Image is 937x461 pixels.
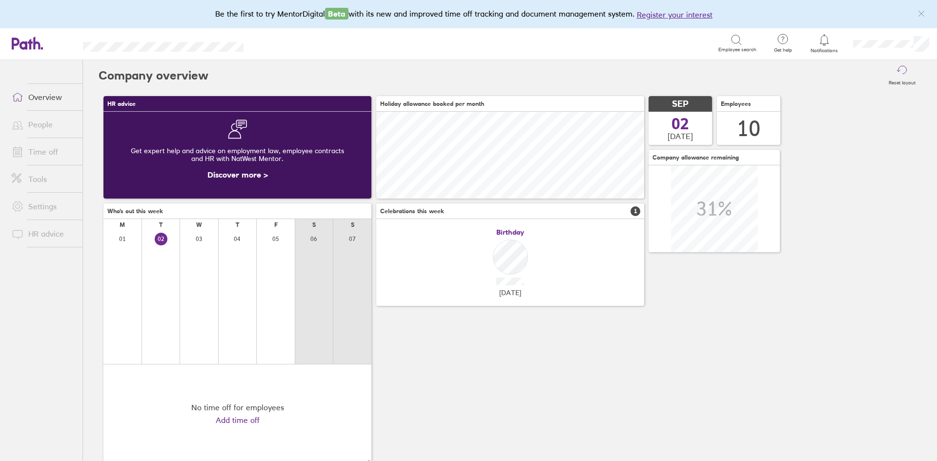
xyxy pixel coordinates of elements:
h2: Company overview [99,60,208,91]
a: People [4,115,82,134]
span: Notifications [809,48,840,54]
a: Notifications [809,33,840,54]
div: S [312,221,316,228]
button: Register your interest [637,9,713,20]
div: Search [270,39,295,47]
button: Reset layout [883,60,921,91]
div: No time off for employees [191,403,284,412]
span: 1 [631,206,640,216]
div: T [236,221,239,228]
span: Employee search [718,47,756,53]
span: Birthday [496,228,524,236]
span: Celebrations this week [380,208,444,215]
div: M [120,221,125,228]
span: Get help [767,47,799,53]
span: [DATE] [668,132,693,140]
span: SEP [672,99,689,109]
a: Settings [4,197,82,216]
label: Reset layout [883,77,921,86]
span: Employees [721,100,751,107]
div: Get expert help and advice on employment law, employee contracts and HR with NatWest Mentor. [111,139,364,170]
a: Tools [4,169,82,189]
a: HR advice [4,224,82,243]
div: W [196,221,202,228]
a: Add time off [216,416,260,424]
div: S [351,221,354,228]
span: [DATE] [499,289,521,297]
span: 02 [672,116,689,132]
span: Beta [325,8,348,20]
div: F [274,221,278,228]
span: Company allowance remaining [652,154,739,161]
a: Overview [4,87,82,107]
a: Discover more > [207,170,268,180]
div: T [159,221,163,228]
span: Who's out this week [107,208,163,215]
span: HR advice [107,100,136,107]
a: Time off [4,142,82,161]
div: Be the first to try MentorDigital with its new and improved time off tracking and document manage... [215,8,722,20]
div: 10 [737,116,760,141]
span: Holiday allowance booked per month [380,100,484,107]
